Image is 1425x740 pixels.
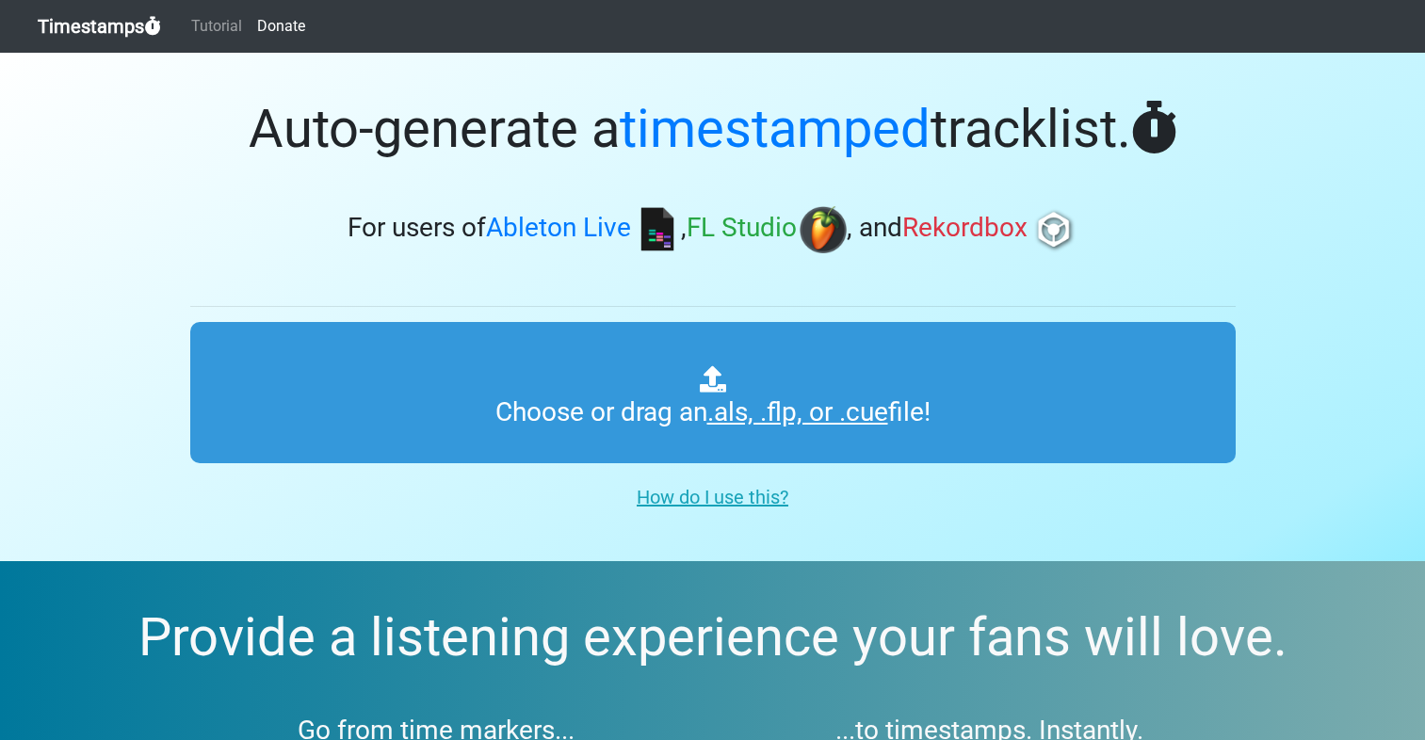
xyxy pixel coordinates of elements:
img: rb.png [1030,206,1077,253]
h3: For users of , , and [190,206,1236,253]
a: Timestamps [38,8,161,45]
h1: Auto-generate a tracklist. [190,98,1236,161]
img: fl.png [800,206,847,253]
u: How do I use this? [637,486,788,508]
a: Donate [250,8,313,45]
span: Ableton Live [486,213,631,244]
span: timestamped [620,98,931,160]
h2: Provide a listening experience your fans will love. [45,606,1380,669]
span: Rekordbox [902,213,1028,244]
span: FL Studio [687,213,797,244]
img: ableton.png [634,206,681,253]
a: Tutorial [184,8,250,45]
